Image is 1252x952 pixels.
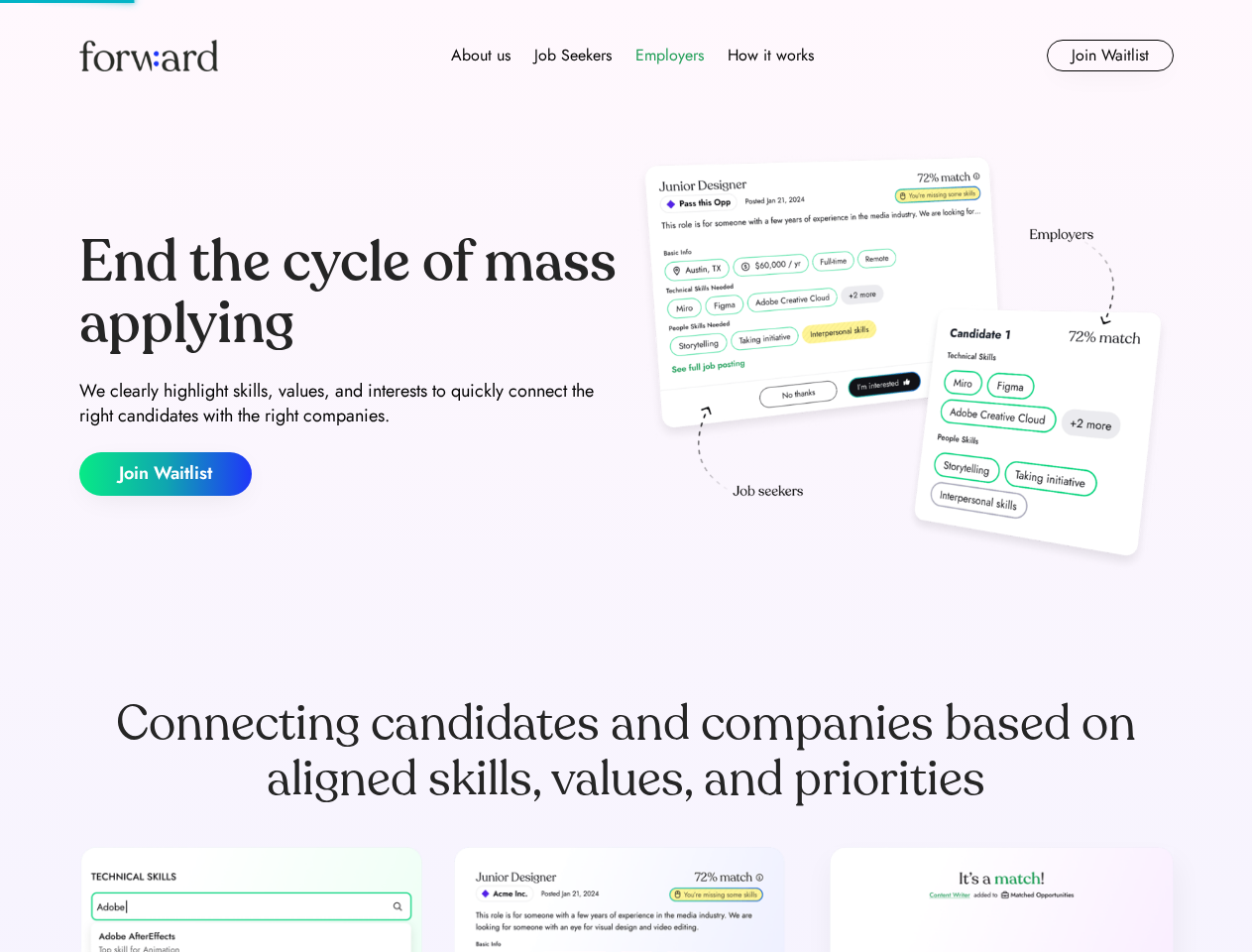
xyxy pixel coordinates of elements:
[1047,40,1174,71] button: Join Waitlist
[635,44,704,67] div: Employers
[534,44,612,67] div: Job Seekers
[79,452,252,496] button: Join Waitlist
[451,44,511,67] div: About us
[79,379,619,428] div: We clearly highlight skills, values, and interests to quickly connect the right candidates with t...
[728,44,814,67] div: How it works
[79,696,1174,807] div: Connecting candidates and companies based on aligned skills, values, and priorities
[634,151,1174,577] img: hero-image.png
[79,40,218,71] img: Forward logo
[79,232,619,354] div: End the cycle of mass applying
